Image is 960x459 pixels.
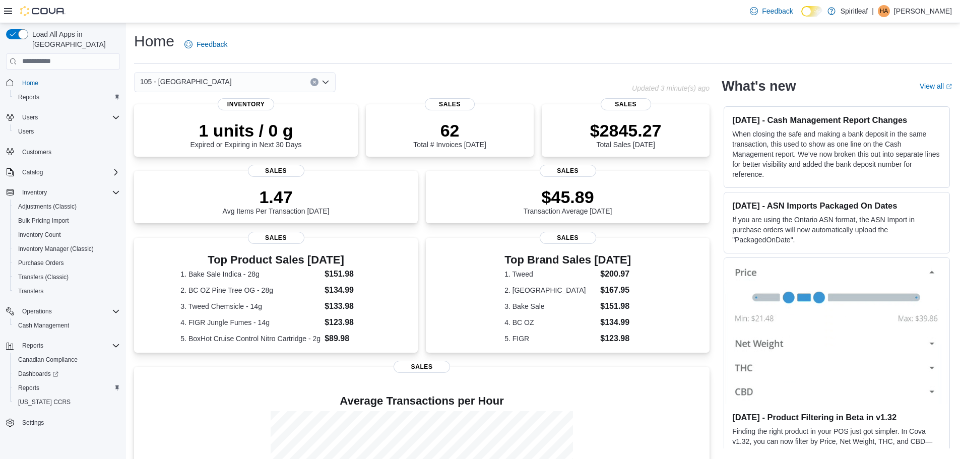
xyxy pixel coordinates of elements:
[18,231,61,239] span: Inventory Count
[504,254,631,266] h3: Top Brand Sales [DATE]
[14,201,120,213] span: Adjustments (Classic)
[18,203,77,211] span: Adjustments (Classic)
[18,166,120,178] span: Catalog
[894,5,952,17] p: [PERSON_NAME]
[10,90,124,104] button: Reports
[590,120,662,141] p: $2845.27
[524,187,612,215] div: Transaction Average [DATE]
[14,201,81,213] a: Adjustments (Classic)
[180,334,321,344] dt: 5. BoxHot Cruise Control Nitro Cartridge - 2g
[10,228,124,242] button: Inventory Count
[218,98,274,110] span: Inventory
[18,305,56,317] button: Operations
[14,396,75,408] a: [US_STATE] CCRS
[722,78,796,94] h2: What's new
[946,84,952,90] svg: External link
[524,187,612,207] p: $45.89
[504,269,596,279] dt: 1. Tweed
[2,339,124,353] button: Reports
[248,165,304,177] span: Sales
[325,316,371,329] dd: $123.98
[10,200,124,214] button: Adjustments (Classic)
[762,6,793,16] span: Feedback
[180,317,321,327] dt: 4. FIGR Jungle Fumes - 14g
[190,120,302,141] p: 1 units / 0 g
[732,129,941,179] p: When closing the safe and making a bank deposit in the same transaction, this used to show as one...
[14,396,120,408] span: Washington CCRS
[14,319,73,332] a: Cash Management
[14,285,120,297] span: Transfers
[880,5,888,17] span: HA
[22,342,43,350] span: Reports
[504,317,596,327] dt: 4. BC OZ
[18,287,43,295] span: Transfers
[180,269,321,279] dt: 1. Bake Sale Indica - 28g
[732,201,941,211] h3: [DATE] - ASN Imports Packaged On Dates
[18,416,120,429] span: Settings
[878,5,890,17] div: Holly A
[18,127,34,136] span: Users
[14,243,98,255] a: Inventory Manager (Classic)
[197,39,227,49] span: Feedback
[14,271,73,283] a: Transfers (Classic)
[18,146,120,158] span: Customers
[14,125,38,138] a: Users
[590,120,662,149] div: Total Sales [DATE]
[14,125,120,138] span: Users
[732,412,941,422] h3: [DATE] - Product Filtering in Beta in v1.32
[18,111,42,123] button: Users
[22,419,44,427] span: Settings
[18,245,94,253] span: Inventory Manager (Classic)
[248,232,304,244] span: Sales
[180,254,371,266] h3: Top Product Sales [DATE]
[18,340,47,352] button: Reports
[325,300,371,312] dd: $133.98
[540,232,596,244] span: Sales
[180,34,231,54] a: Feedback
[22,188,47,196] span: Inventory
[504,285,596,295] dt: 2. [GEOGRAPHIC_DATA]
[10,395,124,409] button: [US_STATE] CCRS
[746,1,797,21] a: Feedback
[10,353,124,367] button: Canadian Compliance
[2,165,124,179] button: Catalog
[322,78,330,86] button: Open list of options
[18,384,39,392] span: Reports
[10,256,124,270] button: Purchase Orders
[732,215,941,245] p: If you are using the Ontario ASN format, the ASN Import in purchase orders will now automatically...
[325,268,371,280] dd: $151.98
[22,148,51,156] span: Customers
[18,370,58,378] span: Dashboards
[14,319,120,332] span: Cash Management
[18,340,120,352] span: Reports
[14,368,120,380] span: Dashboards
[18,356,78,364] span: Canadian Compliance
[22,113,38,121] span: Users
[14,215,120,227] span: Bulk Pricing Import
[223,187,330,215] div: Avg Items Per Transaction [DATE]
[413,120,486,149] div: Total # Invoices [DATE]
[540,165,596,177] span: Sales
[394,361,450,373] span: Sales
[14,354,120,366] span: Canadian Compliance
[18,77,42,89] a: Home
[413,120,486,141] p: 62
[2,110,124,124] button: Users
[180,285,321,295] dt: 2. BC OZ Pine Tree OG - 28g
[632,84,710,92] p: Updated 3 minute(s) ago
[18,217,69,225] span: Bulk Pricing Import
[6,72,120,456] nav: Complex example
[18,111,120,123] span: Users
[223,187,330,207] p: 1.47
[325,333,371,345] dd: $89.98
[180,301,321,311] dt: 3. Tweed Chemsicle - 14g
[22,168,43,176] span: Catalog
[14,257,120,269] span: Purchase Orders
[14,368,62,380] a: Dashboards
[10,381,124,395] button: Reports
[18,273,69,281] span: Transfers (Classic)
[10,124,124,139] button: Users
[134,31,174,51] h1: Home
[142,395,701,407] h4: Average Transactions per Hour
